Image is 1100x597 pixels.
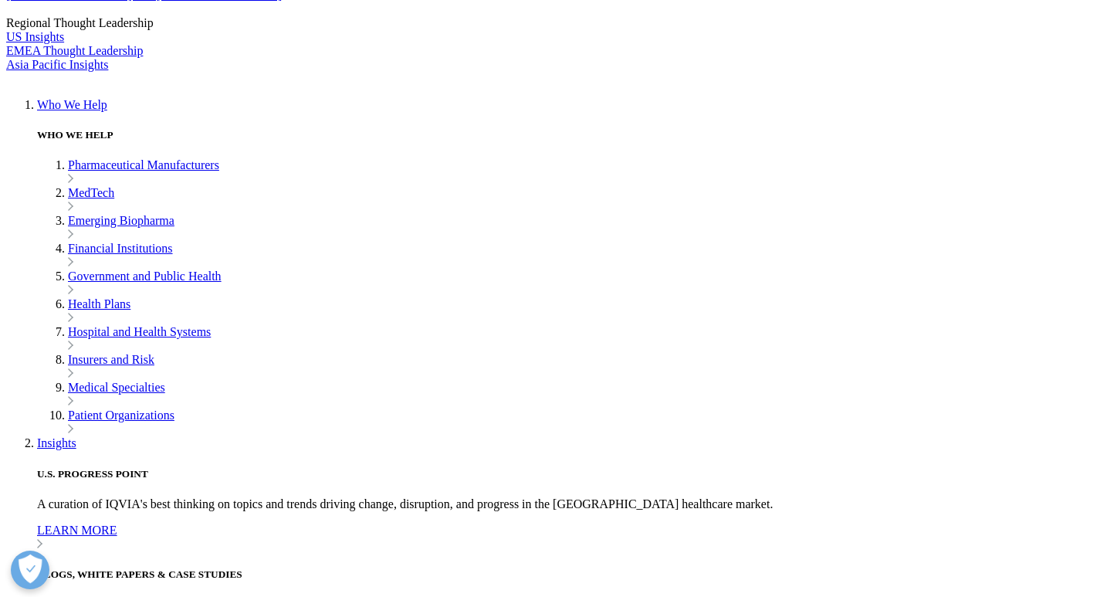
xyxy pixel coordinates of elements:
p: A curation of IQVIA's best thinking on topics and trends driving change, disruption, and progress... [37,497,1094,511]
a: Insurers and Risk [68,353,154,366]
h5: U.S. PROGRESS POINT [37,468,1094,480]
a: Medical Specialties [68,381,165,394]
a: Hospital and Health Systems [68,325,211,338]
a: Financial Institutions [68,242,173,255]
h5: BLOGS, WHITE PAPERS & CASE STUDIES [37,568,1094,581]
a: Who We Help [37,98,107,111]
a: US Insights [6,30,64,43]
a: MedTech [68,186,114,199]
a: Emerging Biopharma [68,214,174,227]
a: Pharmaceutical Manufacturers [68,158,219,171]
a: EMEA Thought Leadership [6,44,143,57]
button: Abrir preferencias [11,551,49,589]
a: Asia Pacific Insights [6,58,108,71]
h5: WHO WE HELP [37,129,1094,141]
a: LEARN MORE [37,524,1094,551]
a: Health Plans [68,297,130,310]
a: Insights [37,436,76,449]
a: Patient Organizations [68,409,174,422]
a: Government and Public Health [68,270,222,283]
div: Regional Thought Leadership [6,16,1094,30]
